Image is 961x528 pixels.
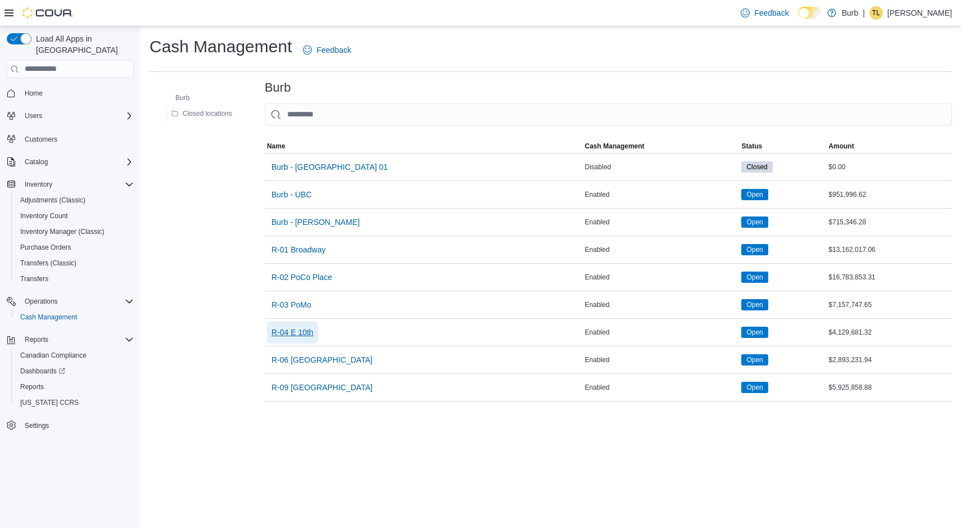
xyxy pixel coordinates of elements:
button: Settings [2,417,138,434]
button: R-06 [GEOGRAPHIC_DATA] [267,349,377,371]
span: Home [20,86,134,100]
div: $0.00 [826,160,952,174]
span: Settings [20,418,134,432]
span: [US_STATE] CCRS [20,398,79,407]
a: Dashboards [16,364,70,378]
span: Users [25,111,42,120]
span: Reports [20,333,134,346]
button: Status [739,139,826,153]
span: Catalog [20,155,134,169]
span: R-06 [GEOGRAPHIC_DATA] [271,354,373,365]
button: Reports [20,333,53,346]
button: R-04 E 10th [267,321,318,344]
div: Disabled [583,160,740,174]
div: Enabled [583,298,740,312]
button: Closed locations [167,107,237,120]
span: Reports [16,380,134,394]
span: Dashboards [20,367,65,376]
button: Cash Management [11,309,138,325]
span: Adjustments (Classic) [20,196,85,205]
span: TL [872,6,880,20]
button: R-02 PoCo Place [267,266,337,288]
h3: Burb [265,81,291,94]
span: Washington CCRS [16,396,134,409]
span: Operations [25,297,58,306]
button: Catalog [20,155,52,169]
span: Open [741,272,768,283]
div: $715,346.28 [826,215,952,229]
span: Open [746,327,763,337]
span: R-03 PoMo [271,299,311,310]
span: R-02 PoCo Place [271,272,332,283]
span: Settings [25,421,49,430]
span: Inventory Manager (Classic) [20,227,105,236]
button: Inventory Manager (Classic) [11,224,138,240]
button: Purchase Orders [11,240,138,255]
span: Transfers (Classic) [16,256,134,270]
span: Cash Management [585,142,645,151]
span: Open [741,299,768,310]
span: R-04 E 10th [271,327,314,338]
a: Settings [20,419,53,432]
a: Feedback [736,2,793,24]
span: Name [267,142,285,151]
span: Reports [20,382,44,391]
button: Home [2,85,138,101]
span: Users [20,109,134,123]
a: Cash Management [16,310,81,324]
div: Enabled [583,270,740,284]
button: Burb - UBC [267,183,316,206]
span: Feedback [316,44,351,56]
span: Open [741,327,768,338]
span: Closed locations [183,109,232,118]
button: Users [20,109,47,123]
button: [US_STATE] CCRS [11,395,138,410]
button: Adjustments (Classic) [11,192,138,208]
div: Enabled [583,243,740,256]
span: Catalog [25,157,48,166]
a: Adjustments (Classic) [16,193,90,207]
h1: Cash Management [149,35,292,58]
span: Open [746,217,763,227]
p: | [863,6,865,20]
span: Closed [746,162,767,172]
div: $13,162,017.06 [826,243,952,256]
button: Inventory [20,178,57,191]
button: R-01 Broadway [267,238,330,261]
span: Open [746,382,763,392]
a: Feedback [298,39,355,61]
span: Burb - [PERSON_NAME] [271,216,360,228]
span: Transfers [20,274,48,283]
a: Reports [16,380,48,394]
p: Burb [842,6,859,20]
span: Canadian Compliance [16,349,134,362]
button: R-03 PoMo [267,294,316,316]
a: Purchase Orders [16,241,76,254]
span: Transfers [16,272,134,286]
span: Adjustments (Classic) [16,193,134,207]
div: Enabled [583,215,740,229]
button: Transfers [11,271,138,287]
span: Closed [741,161,772,173]
button: Inventory Count [11,208,138,224]
span: Inventory Count [20,211,68,220]
a: Home [20,87,47,100]
div: Enabled [583,381,740,394]
span: Open [741,189,768,200]
div: $7,157,747.65 [826,298,952,312]
span: Open [741,382,768,393]
span: Open [746,245,763,255]
span: Burb - UBC [271,189,312,200]
span: Burb [175,93,189,102]
nav: Complex example [7,80,134,463]
span: Feedback [754,7,788,19]
p: [PERSON_NAME] [887,6,952,20]
button: Burb [160,91,194,105]
span: Inventory Manager (Classic) [16,225,134,238]
span: Dashboards [16,364,134,378]
a: Customers [20,133,62,146]
div: $16,783,853.31 [826,270,952,284]
span: Customers [20,132,134,146]
button: Users [2,108,138,124]
button: Canadian Compliance [11,348,138,363]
